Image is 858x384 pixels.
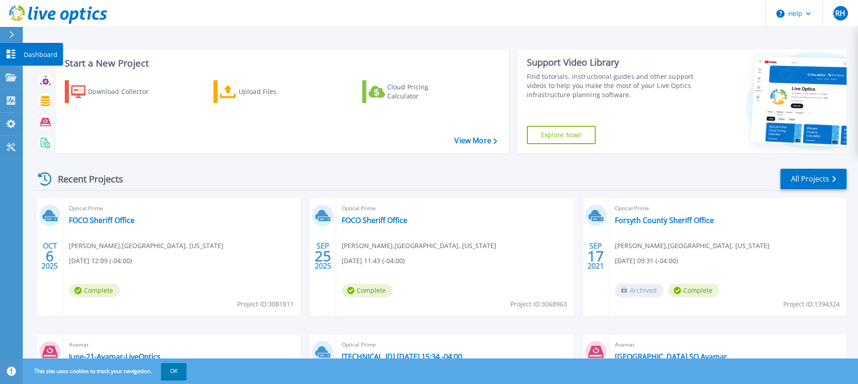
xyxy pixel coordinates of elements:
span: Project ID: 1394324 [783,299,840,309]
span: Optical Prime [69,203,295,213]
a: FOCO Sheriff Office [69,216,135,225]
span: Project ID: 3068963 [510,299,567,309]
a: View More [454,136,497,145]
span: Optical Prime [342,203,568,213]
span: Complete [668,284,719,297]
a: June-21-Avamar-LiveOptics [69,352,161,361]
span: Project ID: 3081811 [237,299,294,309]
span: [DATE] 09:31 (-04:00) [615,256,678,266]
a: [TECHNICAL_ID] [DATE] 15:34 -04:00 [342,352,462,361]
span: [PERSON_NAME] , [GEOGRAPHIC_DATA], [US_STATE] [342,241,496,251]
a: Forsyth County Sheriff Office [615,216,714,225]
span: 6 [46,252,54,260]
a: Cloud Pricing Calculator [362,80,464,103]
div: Cloud Pricing Calculator [387,83,460,101]
span: 17 [588,252,604,260]
span: Avamar [69,340,295,350]
span: Avamar [615,340,841,350]
div: SEP 2025 [314,239,332,273]
div: Recent Projects [35,168,135,190]
span: RH [835,10,845,17]
div: OCT 2025 [41,239,58,273]
span: Complete [342,284,393,297]
a: [GEOGRAPHIC_DATA] SO Avamar [615,352,727,361]
a: FOCO Sheriff Office [342,216,407,225]
button: OK [161,363,187,379]
span: [DATE] 12:09 (-04:00) [69,256,132,266]
div: Upload Files [239,83,312,101]
div: Find tutorials, instructional guides and other support videos to help you make the most of your L... [527,72,694,99]
span: [PERSON_NAME] , [GEOGRAPHIC_DATA], [US_STATE] [69,241,224,251]
h3: Start a New Project [65,58,497,68]
span: Archived [615,284,664,297]
span: Complete [69,284,120,297]
p: Dashboard [24,43,57,67]
a: All Projects [780,169,847,189]
span: Optical Prime [615,203,841,213]
div: SEP 2021 [587,239,604,273]
div: Download Collector [88,83,161,101]
a: Explore Now! [527,126,596,144]
span: This site uses cookies to track your navigation. [25,363,187,379]
span: [DATE] 11:43 (-04:00) [342,256,405,266]
span: [PERSON_NAME] , [GEOGRAPHIC_DATA], [US_STATE] [615,241,770,251]
span: Optical Prime [342,340,568,350]
a: Download Collector [65,80,166,103]
div: Support Video Library [527,57,694,68]
span: 25 [315,252,331,260]
a: Upload Files [213,80,315,103]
